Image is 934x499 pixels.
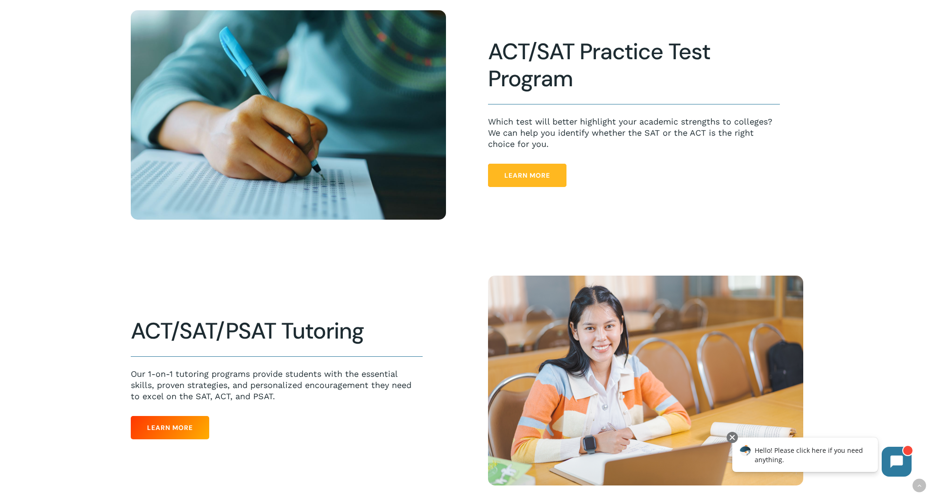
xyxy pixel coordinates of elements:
p: Our 1-on-1 tutoring programs provide students with the essential skills, proven strategies, and p... [131,368,423,402]
span: Learn More [147,423,193,432]
span: Learn More [504,171,550,180]
h2: ACT/SAT/PSAT Tutoring [131,318,423,345]
p: Which test will better highlight your academic strengths to colleges? We can help you identify wh... [488,116,780,150]
img: Happy Students 6 [488,276,803,485]
a: Learn More [131,416,209,439]
img: Test Taking 2 [131,10,446,220]
h2: ACT/SAT Practice Test Program [488,38,780,92]
a: Learn More [488,164,566,187]
iframe: Chatbot [722,430,921,486]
